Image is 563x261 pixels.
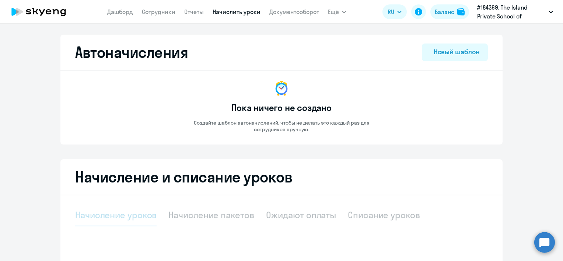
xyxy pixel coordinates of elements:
[273,80,290,97] img: no-data
[434,47,480,57] div: Новый шаблон
[435,7,454,16] div: Баланс
[142,8,175,15] a: Сотрудники
[231,102,332,114] h3: Пока ничего не создано
[430,4,469,19] button: Балансbalance
[328,7,339,16] span: Ещё
[75,168,488,186] h2: Начисление и списание уроков
[457,8,465,15] img: balance
[477,3,546,21] p: #184369, The Island Private School of Limassol Ltd
[178,119,385,133] p: Создайте шаблон автоначислений, чтобы не делать это каждый раз для сотрудников вручную.
[422,43,488,61] button: Новый шаблон
[269,8,319,15] a: Документооборот
[107,8,133,15] a: Дашборд
[382,4,407,19] button: RU
[388,7,394,16] span: RU
[328,4,346,19] button: Ещё
[75,43,188,61] h2: Автоначисления
[184,8,204,15] a: Отчеты
[213,8,260,15] a: Начислить уроки
[473,3,557,21] button: #184369, The Island Private School of Limassol Ltd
